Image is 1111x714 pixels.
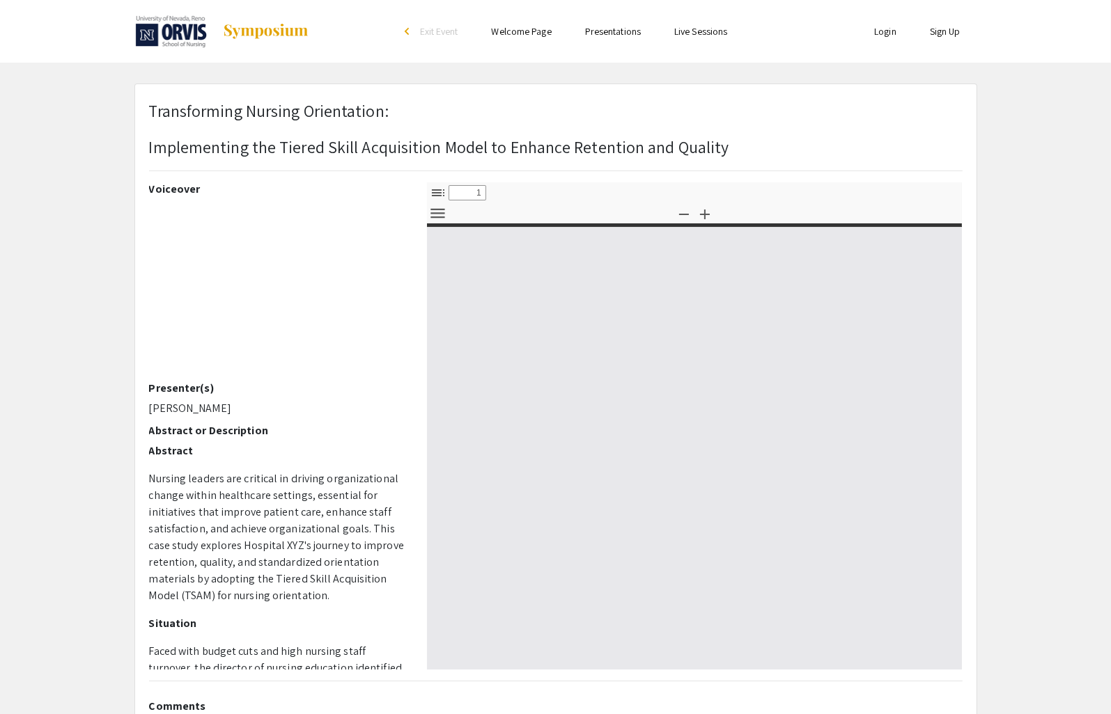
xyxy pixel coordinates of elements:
button: Tools [426,203,450,223]
p: Nursing leaders are critical in driving organizational change within healthcare settings, essenti... [149,470,406,604]
iframe: Chat [1052,651,1101,704]
a: N728 - Summer 2024 Final [134,14,310,49]
a: Live Sessions [674,25,727,38]
p: Implementing the Tiered Skill Acquisition Model to Enhance Retention and Quality [149,134,729,159]
input: Page [449,185,486,200]
a: Welcome Page [492,25,552,38]
iframe: YouTube video player [149,201,406,381]
button: Zoom Out [672,203,696,223]
p: [PERSON_NAME] [149,400,406,417]
h2: Abstract or Description [149,424,406,437]
button: Toggle Sidebar [426,182,450,203]
h2: Voiceover [149,182,406,196]
a: Login [874,25,896,38]
p: Transforming Nursing Orientation: [149,98,729,123]
a: Presentations [585,25,641,38]
strong: Abstract [149,443,194,458]
img: N728 - Summer 2024 Final [134,14,209,49]
p: Faced with budget cuts and high nursing staff turnover, the director of nursing education identif... [149,643,406,693]
span: Exit Event [420,25,458,38]
img: Symposium by ForagerOne [222,23,309,40]
strong: Situation [149,616,197,630]
div: arrow_back_ios [405,27,413,35]
h2: Comments [149,699,963,713]
h2: Presenter(s) [149,381,406,395]
a: Sign Up [930,25,961,38]
button: Zoom In [693,203,717,223]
